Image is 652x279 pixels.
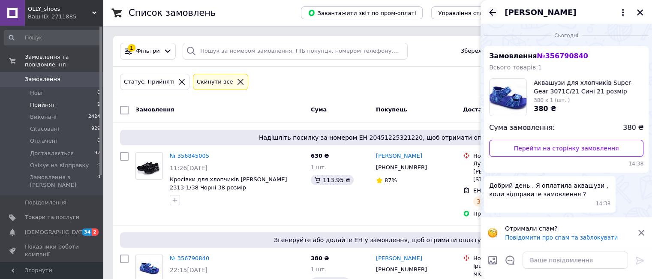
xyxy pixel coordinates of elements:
[30,150,74,157] span: Доставляється
[30,162,89,169] span: Очікує на відправку
[461,47,519,55] span: Збережені фільтри:
[170,153,209,159] a: № 356845005
[135,152,163,180] a: Фото товару
[97,101,100,109] span: 2
[311,266,326,273] span: 1 шт.
[122,78,176,87] div: Статус: Прийняті
[473,210,560,218] div: Пром-оплата
[25,53,103,69] span: Замовлення та повідомлення
[30,113,57,121] span: Виконані
[135,106,174,113] span: Замовлення
[534,97,570,103] span: 380 x 1 (шт. )
[376,255,422,263] a: [PERSON_NAME]
[30,137,57,145] span: Оплачені
[489,140,643,157] a: Перейти на сторінку замовлення
[311,106,327,113] span: Cума
[25,228,88,236] span: [DEMOGRAPHIC_DATA]
[88,113,100,121] span: 2424
[170,176,287,191] a: Кросівки для хлопчиків [PERSON_NAME] 2313-1/38 Чорні 38 розмір
[473,255,560,262] div: Нова Пошта
[484,31,649,39] div: 12.08.2025
[473,187,534,194] span: ЕН: 20451225321220
[91,125,100,133] span: 929
[487,7,498,18] button: Назад
[97,162,100,169] span: 0
[195,78,235,87] div: Cкинути все
[92,228,99,236] span: 2
[129,8,216,18] h1: Список замовлень
[97,89,100,97] span: 0
[473,196,522,207] div: Заплановано
[473,152,560,160] div: Нова Пошта
[28,13,103,21] div: Ваш ID: 2711885
[170,255,209,261] a: № 356790840
[487,228,498,238] img: :face_with_monocle:
[136,47,160,55] span: Фільтри
[4,30,101,45] input: Пошук
[30,89,42,97] span: Нові
[505,224,632,233] p: Отримали спам?
[635,7,645,18] button: Закрити
[551,32,582,39] span: Сьогодні
[374,162,429,173] div: [PHONE_NUMBER]
[376,106,407,113] span: Покупець
[30,125,59,133] span: Скасовані
[537,52,588,60] span: № 356790840
[170,165,207,171] span: 11:26[DATE]
[489,52,588,60] span: Замовлення
[311,164,326,171] span: 1 шт.
[490,79,526,116] img: 4589434158_w160_h160_akvashuzi-dlya-hlopchikiv.jpg
[30,101,57,109] span: Прийняті
[136,259,162,278] img: Фото товару
[311,255,329,261] span: 380 ₴
[128,44,135,52] div: 1
[489,160,643,168] span: 14:38 12.08.2025
[28,5,92,13] span: OLLY_shoes
[473,160,560,183] div: Луцьк, №22 (до 30 кг): вул. [PERSON_NAME][STREET_ADDRESS]
[374,264,429,275] div: [PHONE_NUMBER]
[25,243,79,258] span: Показники роботи компанії
[136,155,162,177] img: Фото товару
[97,174,100,189] span: 0
[123,236,631,244] span: Згенеруйте або додайте ЕН у замовлення, щоб отримати оплату
[25,75,60,83] span: Замовлення
[623,123,643,133] span: 380 ₴
[311,153,329,159] span: 630 ₴
[311,175,354,185] div: 113.95 ₴
[438,10,504,16] span: Управління статусами
[505,234,618,241] button: Повідомити про спам та заблокувати
[489,64,542,71] span: Всього товарів: 1
[123,133,631,142] span: Надішліть посилку за номером ЕН 20451225321220, щоб отримати оплату
[25,199,66,207] span: Повідомлення
[534,78,643,96] span: Аквашузи для хлопчиків Super-Gear 3071C/21 Сині 21 розмір
[385,177,397,183] span: 87%
[170,267,207,273] span: 22:15[DATE]
[431,6,511,19] button: Управління статусами
[301,6,423,19] button: Завантажити звіт по пром-оплаті
[596,200,611,207] span: 14:38 12.08.2025
[505,7,576,18] span: [PERSON_NAME]
[489,123,555,133] span: Сума замовлення:
[489,181,610,198] span: Добрий день . Я оплатила аквашузи , коли відправите замовлення ?
[376,152,422,160] a: [PERSON_NAME]
[308,9,416,17] span: Завантажити звіт по пром-оплаті
[25,213,79,221] span: Товари та послуги
[534,105,556,113] span: 380 ₴
[82,228,92,236] span: 34
[30,174,97,189] span: Замовлення з [PERSON_NAME]
[183,43,408,60] input: Пошук за номером замовлення, ПІБ покупця, номером телефону, Email, номером накладної
[97,137,100,145] span: 0
[94,150,100,157] span: 97
[505,7,628,18] button: [PERSON_NAME]
[505,255,516,266] button: Відкрити шаблони відповідей
[463,106,526,113] span: Доставка та оплата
